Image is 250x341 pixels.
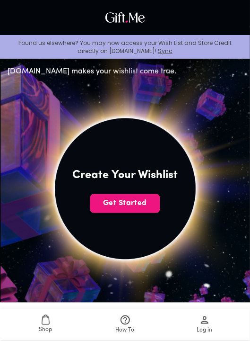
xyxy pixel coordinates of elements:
button: Get Started [90,194,160,213]
p: Found us elsewhere? You may now access your Wish List and Store Credit directly on [DOMAIN_NAME]! [8,39,242,55]
span: Log in [197,326,212,335]
span: Get Started [90,198,160,208]
h4: Create Your Wishlist [72,168,178,183]
span: How To [116,326,135,335]
a: Shop [6,309,86,341]
a: Log in [165,309,244,341]
a: How To [86,309,165,341]
img: GiftMe Logo [103,10,147,25]
a: Sync [158,47,172,55]
span: Shop [39,325,52,334]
